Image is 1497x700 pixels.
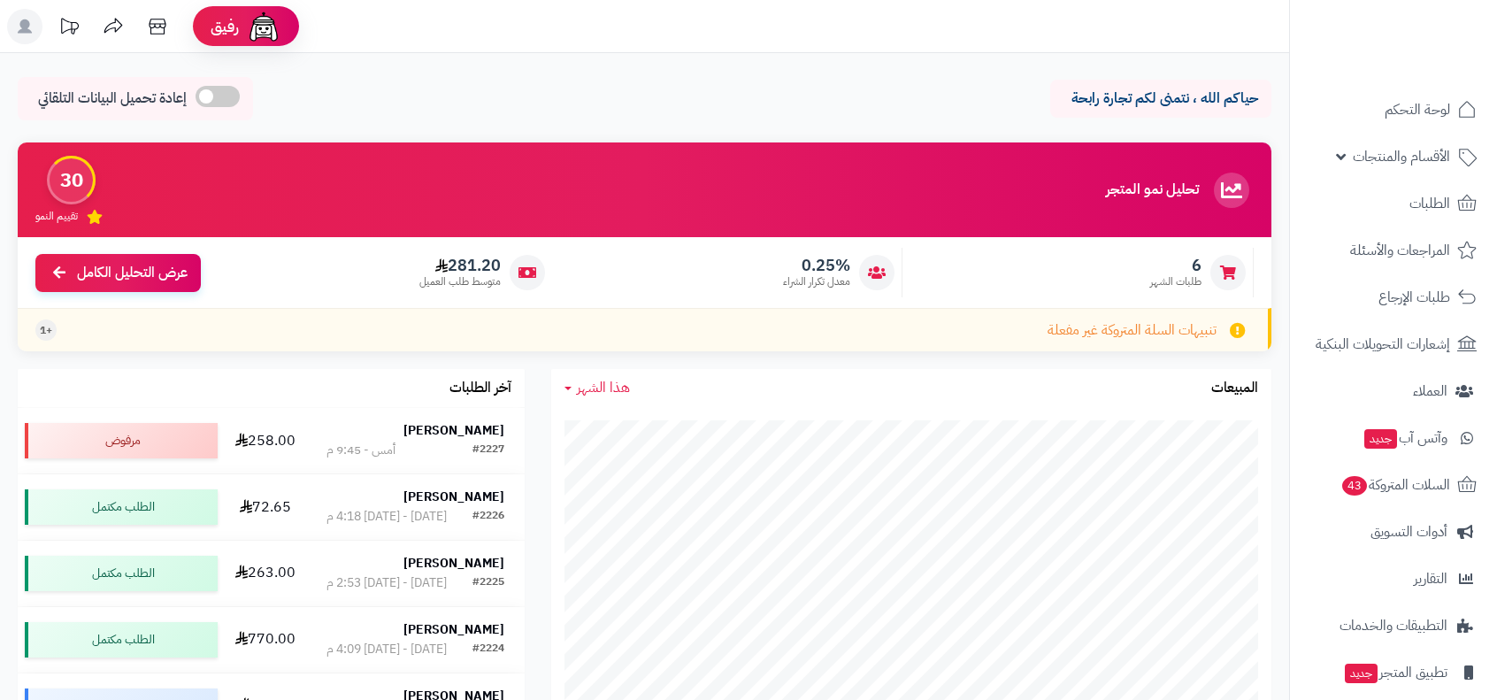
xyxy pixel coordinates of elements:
td: 263.00 [225,541,305,606]
strong: [PERSON_NAME] [403,421,504,440]
span: تقييم النمو [35,209,78,224]
div: [DATE] - [DATE] 4:18 م [326,508,447,526]
div: أمس - 9:45 م [326,442,395,459]
span: عرض التحليل الكامل [77,263,188,283]
a: العملاء [1301,370,1486,412]
span: وآتس آب [1363,426,1447,450]
div: الطلب مكتمل [25,556,218,591]
a: لوحة التحكم [1301,88,1486,131]
span: التقارير [1414,566,1447,591]
span: العملاء [1413,379,1447,404]
div: #2224 [472,641,504,658]
span: طلبات الإرجاع [1378,285,1450,310]
span: تطبيق المتجر [1343,660,1447,685]
span: لوحة التحكم [1385,97,1450,122]
span: 6 [1150,256,1201,275]
a: تطبيق المتجرجديد [1301,651,1486,694]
span: الطلبات [1409,191,1450,216]
div: مرفوض [25,423,218,458]
a: إشعارات التحويلات البنكية [1301,323,1486,365]
strong: [PERSON_NAME] [403,620,504,639]
span: 0.25% [783,256,850,275]
span: السلات المتروكة [1340,473,1450,497]
div: #2227 [472,442,504,459]
p: حياكم الله ، نتمنى لكم تجارة رابحة [1063,88,1258,109]
span: هذا الشهر [577,377,630,398]
span: طلبات الشهر [1150,274,1201,289]
span: تنبيهات السلة المتروكة غير مفعلة [1048,320,1217,341]
span: الأقسام والمنتجات [1353,144,1450,169]
strong: [PERSON_NAME] [403,488,504,506]
td: 258.00 [225,408,305,473]
a: عرض التحليل الكامل [35,254,201,292]
span: متوسط طلب العميل [419,274,501,289]
div: #2225 [472,574,504,592]
div: الطلب مكتمل [25,489,218,525]
a: التطبيقات والخدمات [1301,604,1486,647]
td: 770.00 [225,607,305,673]
span: 281.20 [419,256,501,275]
span: إشعارات التحويلات البنكية [1316,332,1450,357]
a: التقارير [1301,558,1486,600]
td: 72.65 [225,474,305,540]
a: السلات المتروكة43 [1301,464,1486,506]
span: رفيق [211,16,239,37]
span: أدوات التسويق [1370,519,1447,544]
a: المراجعات والأسئلة [1301,229,1486,272]
h3: آخر الطلبات [449,381,511,396]
span: 43 [1342,476,1367,496]
a: تحديثات المنصة [47,9,91,49]
span: التطبيقات والخدمات [1340,613,1447,638]
span: إعادة تحميل البيانات التلقائي [38,88,187,109]
div: [DATE] - [DATE] 2:53 م [326,574,447,592]
h3: تحليل نمو المتجر [1106,182,1199,198]
a: طلبات الإرجاع [1301,276,1486,319]
a: الطلبات [1301,182,1486,225]
a: هذا الشهر [564,378,630,398]
img: ai-face.png [246,9,281,44]
a: أدوات التسويق [1301,511,1486,553]
span: +1 [40,323,52,338]
strong: [PERSON_NAME] [403,554,504,573]
span: جديد [1364,429,1397,449]
div: الطلب مكتمل [25,622,218,658]
span: معدل تكرار الشراء [783,274,850,289]
h3: المبيعات [1211,381,1258,396]
div: [DATE] - [DATE] 4:09 م [326,641,447,658]
div: #2226 [472,508,504,526]
img: logo-2.png [1377,50,1480,87]
span: المراجعات والأسئلة [1350,238,1450,263]
a: وآتس آبجديد [1301,417,1486,459]
span: جديد [1345,664,1378,683]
